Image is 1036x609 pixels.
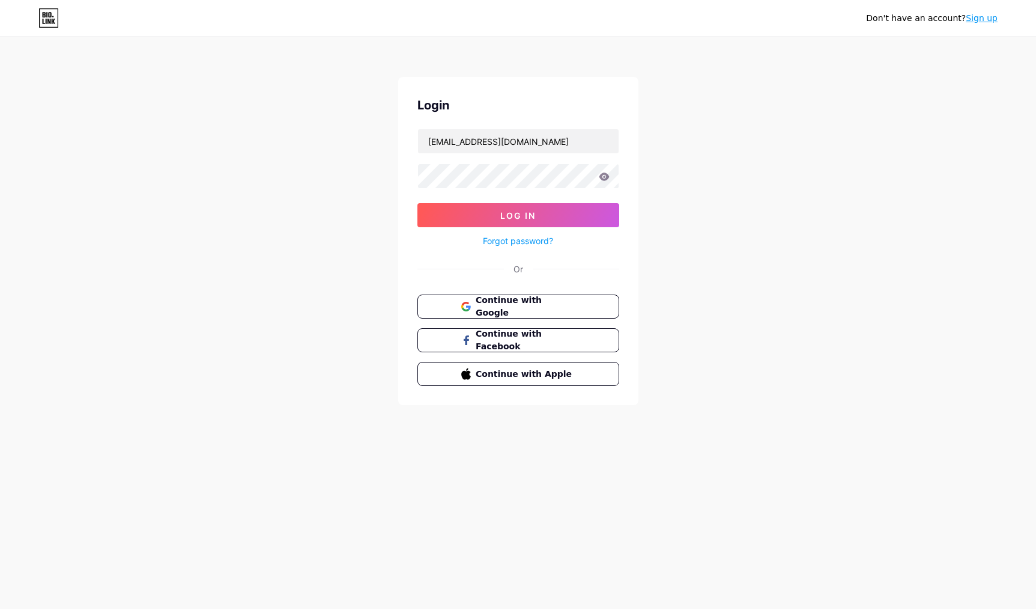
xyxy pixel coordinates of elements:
[417,96,619,114] div: Login
[966,13,998,23] a: Sign up
[476,294,575,319] span: Continue with Google
[417,328,619,352] button: Continue with Facebook
[476,368,575,381] span: Continue with Apple
[500,210,536,221] span: Log In
[417,362,619,386] button: Continue with Apple
[418,129,619,153] input: Username
[513,263,523,275] div: Or
[417,203,619,227] button: Log In
[483,234,553,247] a: Forgot password?
[476,328,575,353] span: Continue with Facebook
[866,12,998,25] div: Don't have an account?
[417,295,619,319] button: Continue with Google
